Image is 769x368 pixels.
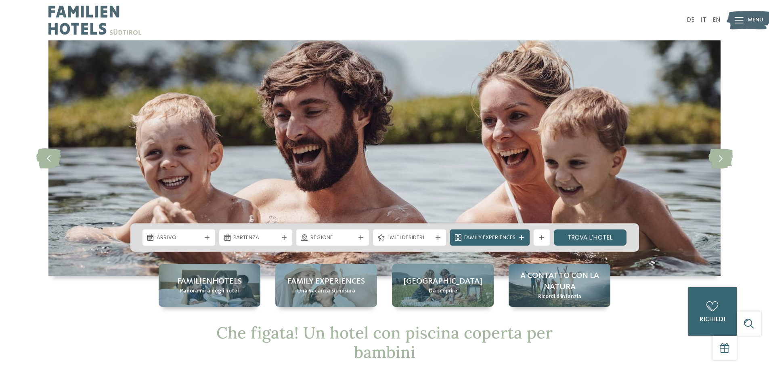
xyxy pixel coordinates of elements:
[297,287,355,295] span: Una vacanza su misura
[554,229,627,246] a: trova l’hotel
[233,234,278,242] span: Partenza
[387,234,432,242] span: I miei desideri
[509,264,610,307] a: Cercate un hotel con piscina coperta per bambini in Alto Adige? A contatto con la natura Ricordi ...
[392,264,494,307] a: Cercate un hotel con piscina coperta per bambini in Alto Adige? [GEOGRAPHIC_DATA] Da scoprire
[159,264,260,307] a: Cercate un hotel con piscina coperta per bambini in Alto Adige? Familienhotels Panoramica degli h...
[429,287,457,295] span: Da scoprire
[712,17,721,23] a: EN
[688,287,737,336] a: richiedi
[180,287,239,295] span: Panoramica degli hotel
[538,293,581,301] span: Ricordi d’infanzia
[275,264,377,307] a: Cercate un hotel con piscina coperta per bambini in Alto Adige? Family experiences Una vacanza su...
[157,234,201,242] span: Arrivo
[48,40,721,276] img: Cercate un hotel con piscina coperta per bambini in Alto Adige?
[700,316,725,323] span: richiedi
[310,234,355,242] span: Regione
[177,276,242,287] span: Familienhotels
[700,17,706,23] a: IT
[404,276,482,287] span: [GEOGRAPHIC_DATA]
[517,270,602,293] span: A contatto con la natura
[748,16,763,24] span: Menu
[687,17,694,23] a: DE
[464,234,515,242] span: Family Experiences
[216,322,553,362] span: Che figata! Un hotel con piscina coperta per bambini
[287,276,365,287] span: Family experiences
